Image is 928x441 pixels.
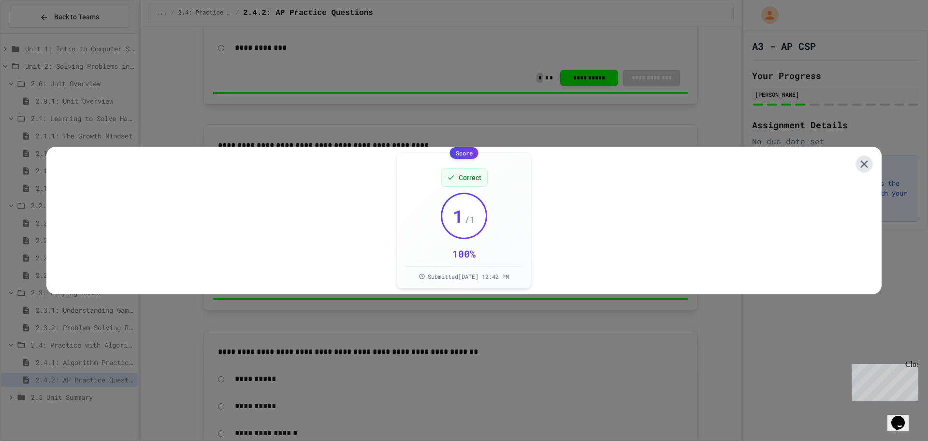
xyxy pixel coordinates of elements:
span: Submitted [DATE] 12:42 PM [428,273,509,280]
span: / 1 [464,213,475,226]
div: Score [450,147,478,159]
div: Chat with us now!Close [4,4,67,61]
span: 1 [453,206,464,226]
iframe: chat widget [848,360,918,401]
span: Correct [459,173,481,182]
iframe: chat widget [887,402,918,431]
div: 100 % [452,247,476,260]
